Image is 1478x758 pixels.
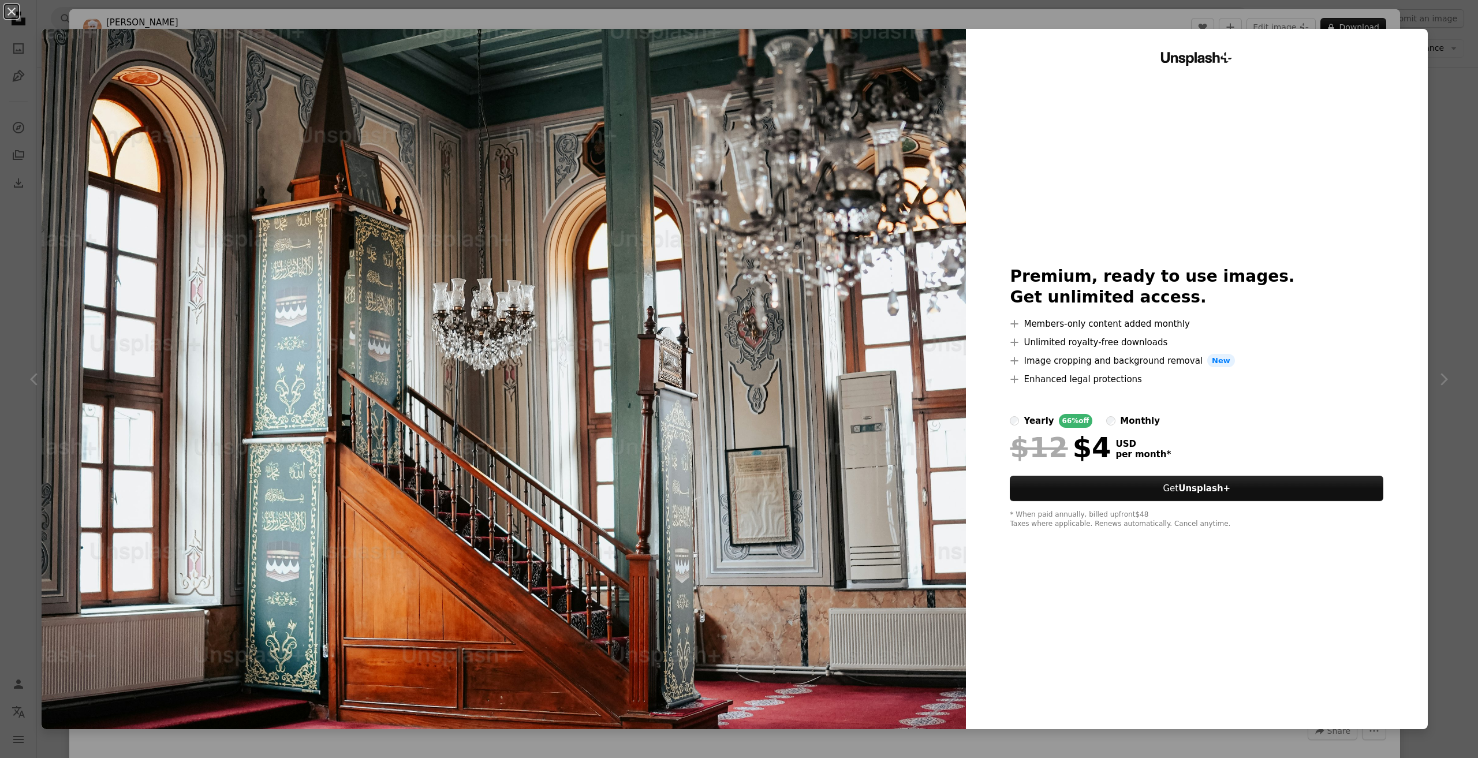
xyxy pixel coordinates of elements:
div: 66% off [1059,414,1093,428]
li: Unlimited royalty-free downloads [1010,335,1383,349]
div: $4 [1010,432,1111,462]
li: Image cropping and background removal [1010,354,1383,368]
li: Enhanced legal protections [1010,372,1383,386]
div: * When paid annually, billed upfront $48 Taxes where applicable. Renews automatically. Cancel any... [1010,510,1383,529]
span: $12 [1010,432,1068,462]
button: GetUnsplash+ [1010,476,1383,501]
div: monthly [1120,414,1160,428]
input: monthly [1106,416,1115,425]
input: yearly66%off [1010,416,1019,425]
span: USD [1115,439,1171,449]
li: Members-only content added monthly [1010,317,1383,331]
h2: Premium, ready to use images. Get unlimited access. [1010,266,1383,308]
span: New [1207,354,1235,368]
div: yearly [1024,414,1054,428]
span: per month * [1115,449,1171,460]
strong: Unsplash+ [1178,483,1230,494]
